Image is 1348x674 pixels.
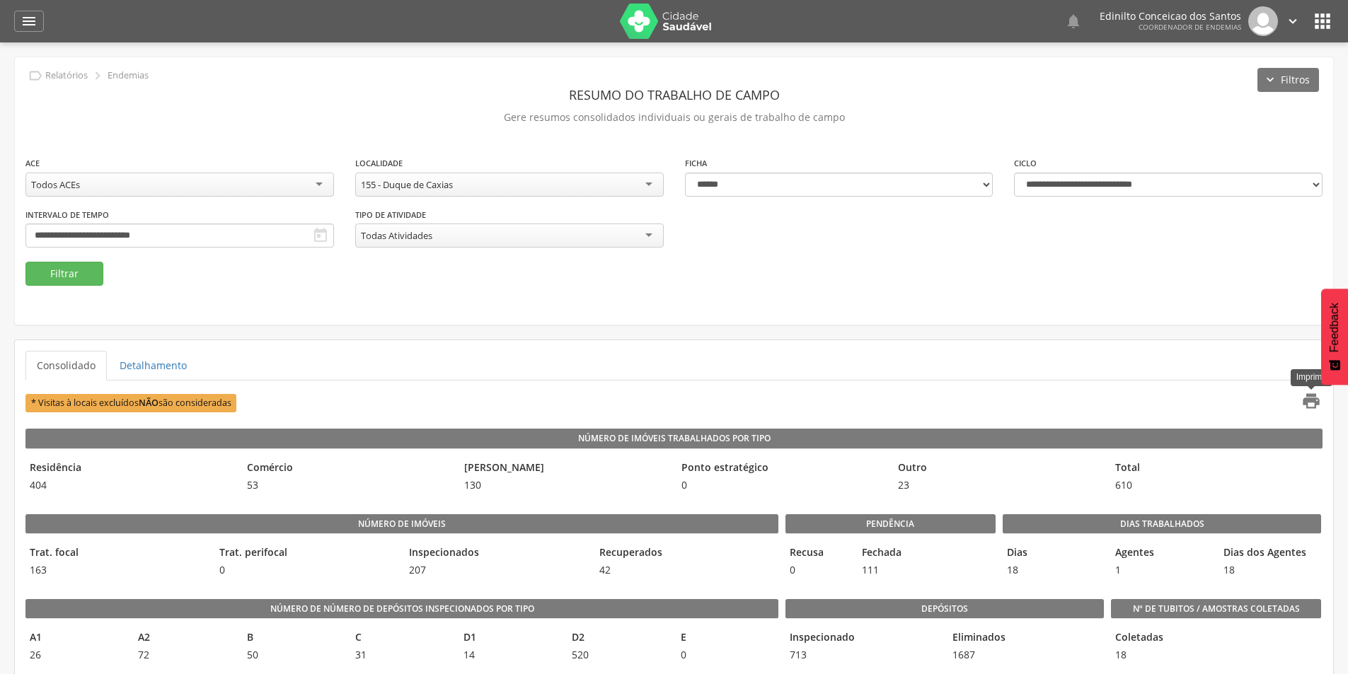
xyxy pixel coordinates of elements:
[459,630,560,646] legend: D1
[243,630,344,646] legend: B
[405,545,587,562] legend: Inspecionados
[685,158,707,169] label: Ficha
[312,227,329,244] i: 
[858,563,923,577] span: 111
[215,563,398,577] span: 0
[568,648,669,662] span: 520
[45,70,88,81] p: Relatórios
[25,158,40,169] label: ACE
[894,478,1104,492] span: 23
[134,630,235,646] legend: A2
[1111,478,1321,492] span: 610
[1111,460,1321,477] legend: Total
[351,648,452,662] span: 31
[25,460,236,477] legend: Residência
[1014,158,1037,169] label: Ciclo
[1111,648,1122,662] span: 18
[595,563,778,577] span: 42
[361,229,432,242] div: Todas Atividades
[25,478,236,492] span: 404
[595,545,778,562] legend: Recuperados
[1003,514,1321,534] legend: Dias Trabalhados
[1111,630,1122,646] legend: Coletadas
[25,563,208,577] span: 163
[676,630,778,646] legend: E
[677,460,887,477] legend: Ponto estratégico
[355,158,403,169] label: Localidade
[1291,369,1332,385] div: Imprimir
[459,648,560,662] span: 14
[25,351,107,380] a: Consolidado
[25,82,1323,108] header: Resumo do Trabalho de Campo
[25,108,1323,127] p: Gere resumos consolidados individuais ou gerais de trabalho de campo
[1219,563,1320,577] span: 18
[25,262,103,286] button: Filtrar
[785,514,996,534] legend: Pendência
[785,545,851,562] legend: Recusa
[139,397,159,409] b: NÃO
[31,178,80,191] div: Todos ACEs
[948,648,1104,662] span: 1687
[25,394,236,412] span: * Visitas à locais excluídos são consideradas
[785,563,851,577] span: 0
[1301,391,1321,411] i: 
[1065,13,1082,30] i: 
[243,460,453,477] legend: Comércio
[243,648,344,662] span: 50
[460,478,670,492] span: 130
[1328,303,1341,352] span: Feedback
[1065,6,1082,36] a: 
[1257,68,1319,92] button: Filtros
[1111,563,1212,577] span: 1
[25,429,1323,448] legend: Número de Imóveis Trabalhados por Tipo
[21,13,38,30] i: 
[243,478,453,492] span: 53
[1003,545,1104,562] legend: Dias
[134,648,235,662] span: 72
[14,11,44,32] a: 
[1111,545,1212,562] legend: Agentes
[25,545,208,562] legend: Trat. focal
[785,630,941,646] legend: Inspecionado
[355,209,426,221] label: Tipo de Atividade
[460,460,670,477] legend: [PERSON_NAME]
[785,648,941,662] span: 713
[1285,6,1301,36] a: 
[677,478,887,492] span: 0
[1219,545,1320,562] legend: Dias dos Agentes
[1111,599,1321,619] legend: Nº de Tubitos / Amostras coletadas
[215,545,398,562] legend: Trat. perifocal
[785,599,1104,619] legend: Depósitos
[1003,563,1104,577] span: 18
[90,68,105,83] i: 
[1321,289,1348,385] button: Feedback - Mostrar pesquisa
[108,70,149,81] p: Endemias
[25,648,127,662] span: 26
[568,630,669,646] legend: D2
[1100,11,1241,21] p: Edinilto Conceicao dos Santos
[351,630,452,646] legend: C
[108,351,198,380] a: Detalhamento
[361,178,453,191] div: 155 - Duque de Caxias
[948,630,1104,646] legend: Eliminados
[858,545,923,562] legend: Fechada
[1285,13,1301,29] i: 
[676,648,778,662] span: 0
[1293,391,1321,414] a: Imprimir
[25,630,127,646] legend: A1
[25,599,778,619] legend: Número de Número de Depósitos Inspecionados por Tipo
[405,563,587,577] span: 207
[25,514,778,534] legend: Número de imóveis
[894,460,1104,477] legend: Outro
[28,68,43,83] i: 
[1139,22,1241,32] span: Coordenador de Endemias
[25,209,109,221] label: Intervalo de Tempo
[1311,10,1334,33] i: 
